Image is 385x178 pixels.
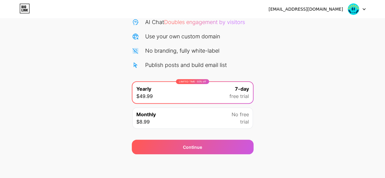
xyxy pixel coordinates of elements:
[136,118,150,125] span: $8.99
[183,144,202,150] span: Continue
[145,32,220,40] div: Use your own custom domain
[232,111,249,118] span: No free
[145,18,245,26] div: AI Chat
[348,3,359,15] img: growntohelp
[268,6,343,12] div: [EMAIL_ADDRESS][DOMAIN_NAME]
[240,118,249,125] span: trial
[229,92,249,100] span: free trial
[136,85,151,92] span: Yearly
[235,85,249,92] span: 7-day
[136,92,153,100] span: $49.99
[145,47,219,55] div: No branding, fully white-label
[145,61,227,69] div: Publish posts and build email list
[176,79,209,84] div: LIMITED TIME : 50% off
[136,111,156,118] span: Monthly
[164,19,245,25] span: Doubles engagement by visitors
